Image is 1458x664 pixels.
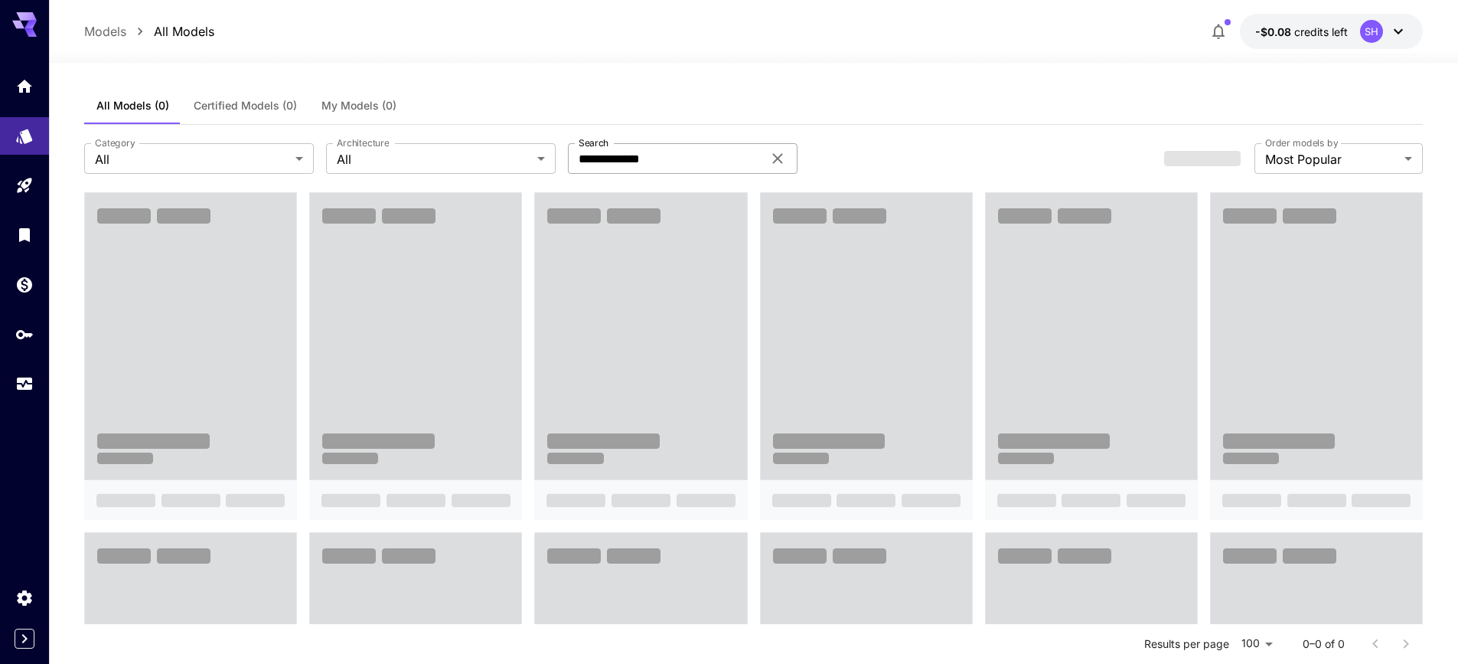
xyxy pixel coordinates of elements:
span: All [337,150,531,168]
nav: breadcrumb [84,22,214,41]
div: Settings [15,588,34,607]
div: Home [15,74,34,93]
span: credits left [1294,25,1348,38]
div: -$0.0801 [1255,24,1348,40]
span: All [95,150,289,168]
p: Results per page [1144,636,1229,652]
span: All Models (0) [96,99,169,113]
span: Certified Models (0) [194,99,297,113]
div: Models [15,123,34,142]
span: -$0.08 [1255,25,1294,38]
label: Architecture [337,136,389,149]
label: Search [579,136,608,149]
div: Usage [15,375,34,394]
a: All Models [154,22,214,41]
p: 0–0 of 0 [1303,636,1345,652]
div: Library [15,225,34,244]
span: Most Popular [1265,150,1398,168]
label: Category [95,136,135,149]
button: Expand sidebar [15,629,34,649]
label: Order models by [1265,136,1338,149]
div: Playground [15,176,34,195]
div: 100 [1235,633,1278,655]
span: My Models (0) [321,99,396,113]
a: Models [84,22,126,41]
div: SH [1360,20,1383,43]
button: -$0.0801SH [1240,14,1423,49]
div: API Keys [15,325,34,344]
div: Wallet [15,275,34,294]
